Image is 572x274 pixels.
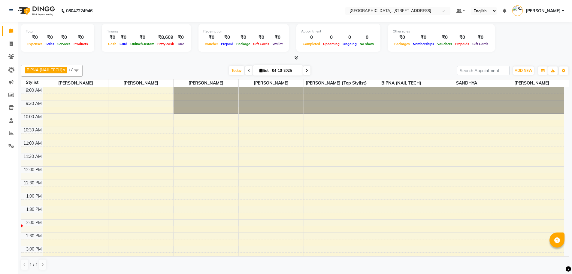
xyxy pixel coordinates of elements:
[22,127,43,133] div: 10:30 AM
[471,34,490,41] div: ₹0
[411,34,436,41] div: ₹0
[56,42,72,46] span: Services
[271,42,284,46] span: Wallet
[219,42,235,46] span: Prepaid
[108,79,173,87] span: [PERSON_NAME]
[22,153,43,160] div: 11:30 AM
[454,42,471,46] span: Prepaids
[44,34,56,41] div: ₹0
[72,34,89,41] div: ₹0
[107,34,118,41] div: ₹0
[26,34,44,41] div: ₹0
[252,34,271,41] div: ₹0
[258,68,270,73] span: Sat
[27,67,62,72] span: BIPNA (NAIL TECH)
[454,34,471,41] div: ₹0
[129,34,156,41] div: ₹0
[156,42,176,46] span: Petty cash
[25,193,43,199] div: 1:00 PM
[526,8,561,14] span: [PERSON_NAME]
[56,34,72,41] div: ₹0
[229,66,244,75] span: Today
[107,42,118,46] span: Cash
[25,220,43,226] div: 2:00 PM
[239,79,304,87] span: [PERSON_NAME]
[301,34,322,41] div: 0
[68,67,77,72] span: +7
[304,79,369,87] span: [PERSON_NAME] {Top stylist}
[393,42,411,46] span: Packages
[62,67,65,72] a: x
[203,42,219,46] span: Voucher
[322,42,341,46] span: Upcoming
[341,42,358,46] span: Ongoing
[72,42,89,46] span: Products
[15,2,56,19] img: logo
[66,2,92,19] b: 08047224946
[43,79,108,87] span: [PERSON_NAME]
[176,42,186,46] span: Due
[203,34,219,41] div: ₹0
[471,42,490,46] span: Gift Cards
[235,34,252,41] div: ₹0
[341,34,358,41] div: 0
[118,34,129,41] div: ₹0
[393,34,411,41] div: ₹0
[358,42,376,46] span: No show
[301,42,322,46] span: Completed
[25,87,43,94] div: 9:00 AM
[25,206,43,213] div: 1:30 PM
[252,42,271,46] span: Gift Cards
[235,42,252,46] span: Package
[512,5,523,16] img: SANJU CHHETRI
[434,79,499,87] span: SANDHYA
[29,262,38,268] span: 1 / 1
[369,79,434,87] span: BIPNA (NAIL TECH)
[436,42,454,46] span: Vouchers
[44,42,56,46] span: Sales
[358,34,376,41] div: 0
[499,79,564,87] span: [PERSON_NAME]
[174,79,238,87] span: [PERSON_NAME]
[23,167,43,173] div: 12:00 PM
[301,29,376,34] div: Appointment
[176,34,186,41] div: ₹0
[25,246,43,252] div: 3:00 PM
[270,66,300,75] input: 2025-10-04
[436,34,454,41] div: ₹0
[22,114,43,120] div: 10:00 AM
[26,29,89,34] div: Total
[322,34,341,41] div: 0
[25,233,43,239] div: 2:30 PM
[271,34,284,41] div: ₹0
[203,29,284,34] div: Redemption
[107,29,186,34] div: Finance
[156,34,176,41] div: ₹8,609
[22,140,43,146] div: 11:00 AM
[513,66,534,75] button: ADD NEW
[129,42,156,46] span: Online/Custom
[23,180,43,186] div: 12:30 PM
[25,100,43,107] div: 9:30 AM
[118,42,129,46] span: Card
[515,68,532,73] span: ADD NEW
[21,79,43,86] div: Stylist
[219,34,235,41] div: ₹0
[411,42,436,46] span: Memberships
[26,42,44,46] span: Expenses
[393,29,490,34] div: Other sales
[457,66,510,75] input: Search Appointment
